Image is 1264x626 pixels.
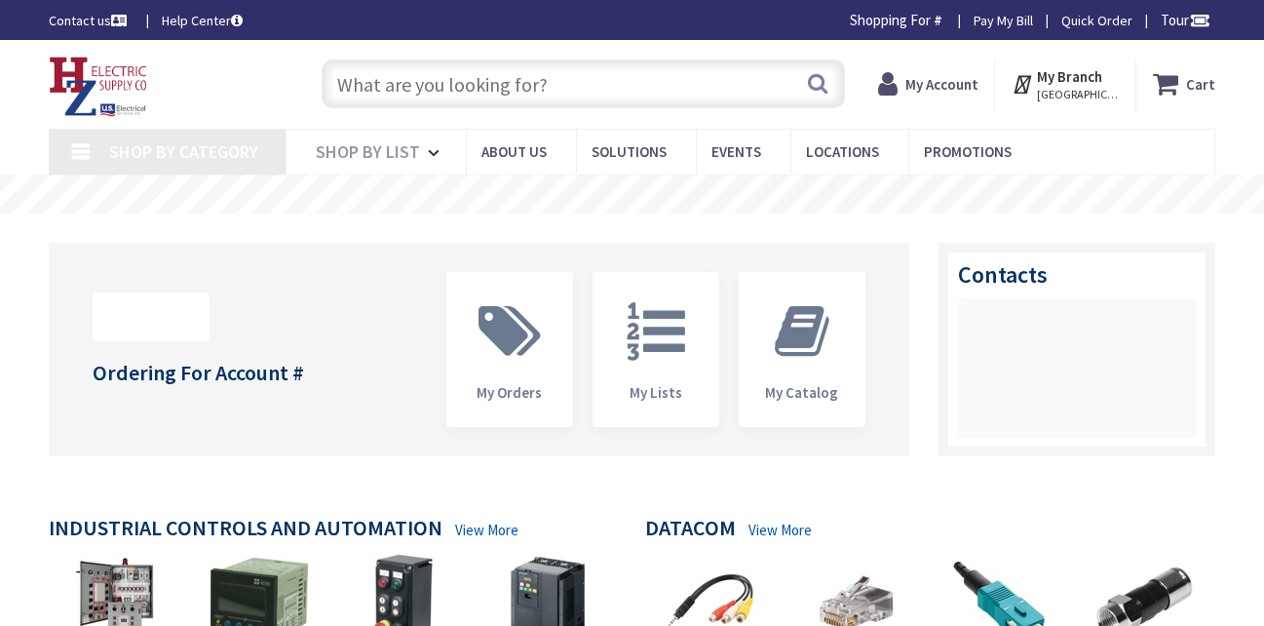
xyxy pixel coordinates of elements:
span: [GEOGRAPHIC_DATA], [GEOGRAPHIC_DATA] [1037,87,1120,102]
a: My Orders [447,273,572,426]
a: Pay My Bill [974,11,1033,30]
a: View More [748,520,812,540]
div: My Branch [GEOGRAPHIC_DATA], [GEOGRAPHIC_DATA] [1012,66,1120,101]
img: HZ Electric Supply [49,57,148,117]
a: Help Center [162,11,243,30]
span: Shopping For [850,11,931,29]
span: Solutions [592,142,667,161]
span: Locations [806,142,879,161]
span: Events [711,142,761,161]
span: My Lists [630,383,682,402]
span: Shop By Category [109,140,258,163]
span: Shop By List [316,140,420,163]
h4: Ordering For Account # [93,361,304,384]
span: My Catalog [765,383,838,402]
strong: My Branch [1037,67,1102,86]
strong: My Account [905,75,978,94]
span: About Us [481,142,547,161]
a: Quick Order [1061,11,1132,30]
h4: Datacom [645,516,736,544]
strong: # [934,11,942,29]
span: My Orders [477,383,542,402]
rs-layer: Free Same Day Pickup at 8 Locations [461,184,807,206]
a: View More [455,520,518,540]
h4: Industrial Controls and Automation [49,516,442,544]
a: Cart [1153,66,1215,101]
a: My Catalog [740,273,864,426]
span: Promotions [924,142,1012,161]
a: My Account [878,66,978,101]
h3: Contacts [958,262,1196,288]
a: Contact us [49,11,131,30]
input: What are you looking for? [322,59,845,108]
a: My Lists [594,273,718,426]
span: Tour [1161,11,1210,29]
strong: Cart [1186,66,1215,101]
